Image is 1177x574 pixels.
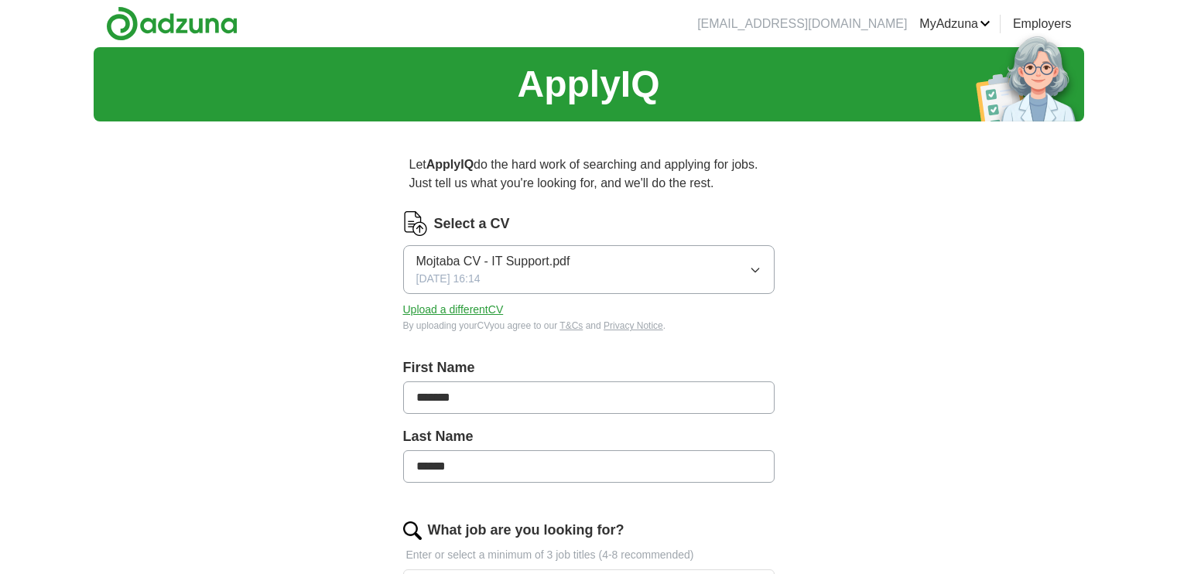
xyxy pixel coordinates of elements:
img: CV Icon [403,211,428,236]
p: Let do the hard work of searching and applying for jobs. Just tell us what you're looking for, an... [403,149,775,199]
label: First Name [403,357,775,378]
h1: ApplyIQ [517,56,659,112]
div: By uploading your CV you agree to our and . [403,319,775,333]
label: What job are you looking for? [428,520,624,541]
a: T&Cs [559,320,583,331]
span: [DATE] 16:14 [416,271,481,287]
label: Select a CV [434,214,510,234]
button: Upload a differentCV [403,302,504,318]
span: Mojtaba CV - IT Support.pdf [416,252,570,271]
img: search.png [403,521,422,540]
li: [EMAIL_ADDRESS][DOMAIN_NAME] [697,15,907,33]
button: Mojtaba CV - IT Support.pdf[DATE] 16:14 [403,245,775,294]
label: Last Name [403,426,775,447]
strong: ApplyIQ [426,158,474,171]
a: Employers [1013,15,1072,33]
p: Enter or select a minimum of 3 job titles (4-8 recommended) [403,547,775,563]
img: Adzuna logo [106,6,238,41]
a: Privacy Notice [604,320,663,331]
a: MyAdzuna [919,15,991,33]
